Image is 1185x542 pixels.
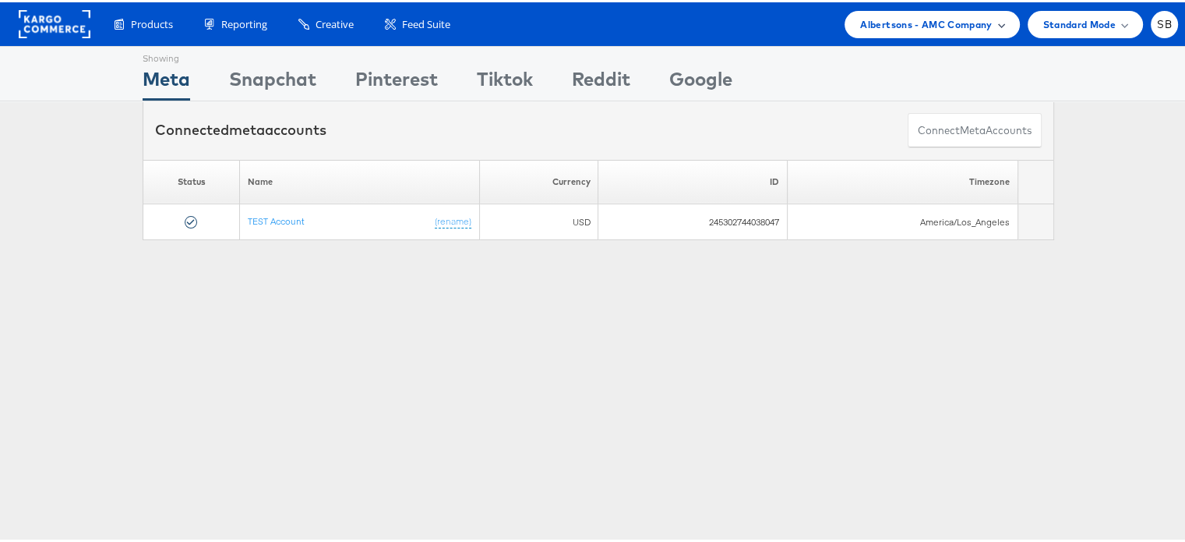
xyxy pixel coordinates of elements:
[479,158,598,202] th: Currency
[143,158,240,202] th: Status
[355,63,438,98] div: Pinterest
[131,15,173,30] span: Products
[479,202,598,238] td: USD
[787,202,1018,238] td: America/Los_Angeles
[572,63,630,98] div: Reddit
[960,121,986,136] span: meta
[229,63,316,98] div: Snapchat
[860,14,992,30] span: Albertsons - AMC Company
[143,44,190,63] div: Showing
[316,15,354,30] span: Creative
[787,158,1018,202] th: Timezone
[1157,17,1172,27] span: SB
[240,158,480,202] th: Name
[435,213,471,226] a: (rename)
[908,111,1042,146] button: ConnectmetaAccounts
[1043,14,1116,30] span: Standard Mode
[248,213,305,225] a: TEST Account
[221,15,267,30] span: Reporting
[155,118,326,138] div: Connected accounts
[598,158,787,202] th: ID
[402,15,450,30] span: Feed Suite
[669,63,732,98] div: Google
[598,202,787,238] td: 245302744038047
[143,63,190,98] div: Meta
[477,63,533,98] div: Tiktok
[229,119,265,136] span: meta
